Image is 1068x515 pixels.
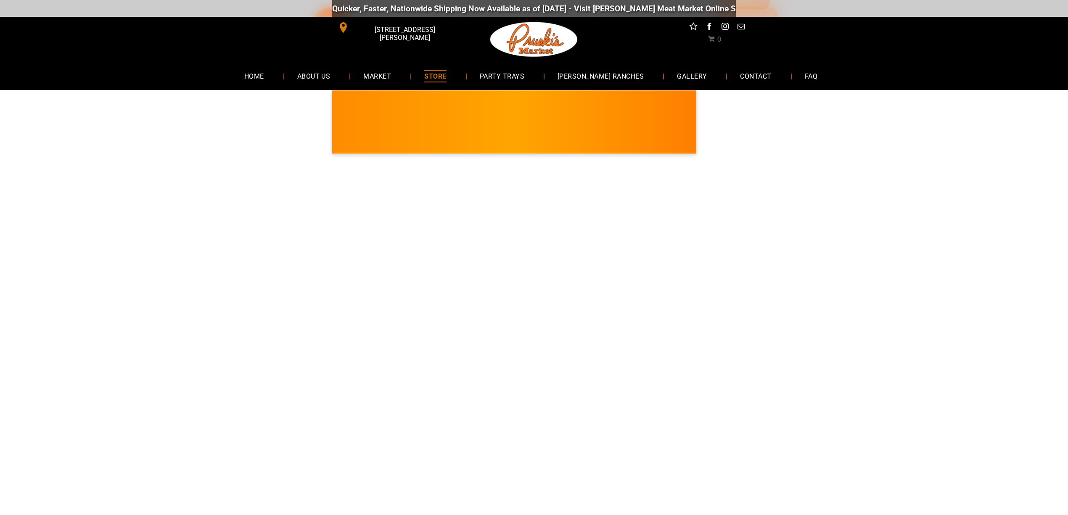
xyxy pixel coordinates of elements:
[332,21,461,34] a: [STREET_ADDRESS][PERSON_NAME]
[467,65,537,87] a: PARTY TRAYS
[412,65,459,87] a: STORE
[489,17,579,62] img: Pruski-s+Market+HQ+Logo2-1920w.png
[285,65,343,87] a: ABOUT US
[717,35,721,43] span: 0
[545,65,656,87] a: [PERSON_NAME] RANCHES
[277,4,786,13] div: Quicker, Faster, Nationwide Shipping Now Available as of [DATE] - Visit [PERSON_NAME] Meat Market...
[351,21,459,46] span: [STREET_ADDRESS][PERSON_NAME]
[688,21,699,34] a: Social network
[351,65,404,87] a: MARKET
[620,128,785,141] span: [PERSON_NAME] MARKET
[704,21,715,34] a: facebook
[720,21,731,34] a: instagram
[664,65,719,87] a: GALLERY
[232,65,277,87] a: HOME
[705,4,786,13] a: [DOMAIN_NAME][URL]
[736,21,747,34] a: email
[792,65,830,87] a: FAQ
[727,65,784,87] a: CONTACT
